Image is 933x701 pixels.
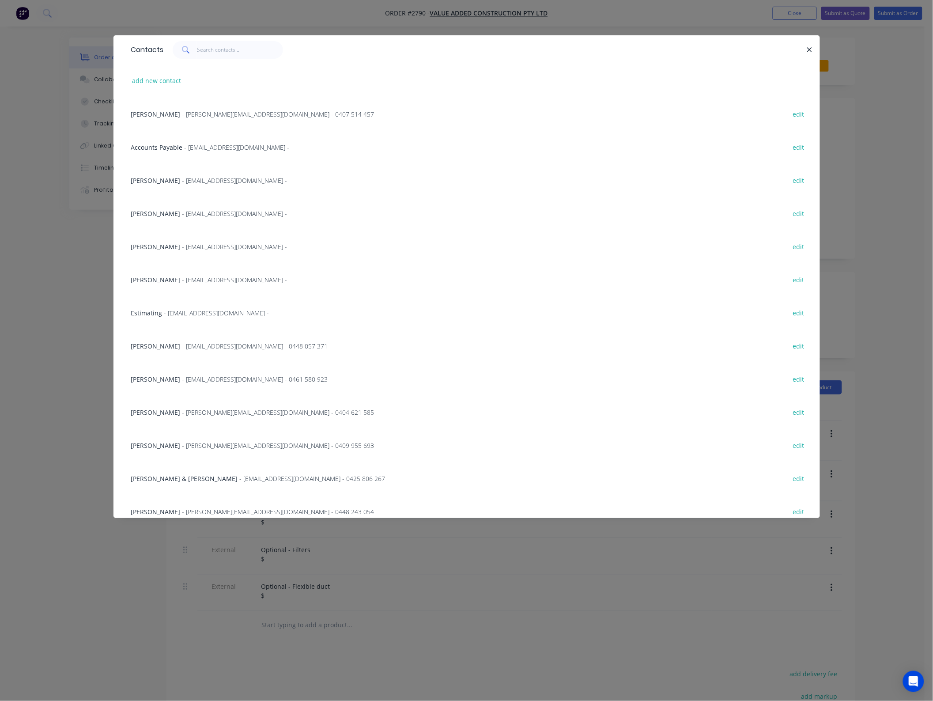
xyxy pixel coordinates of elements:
button: edit [789,141,809,153]
span: - [PERSON_NAME][EMAIL_ADDRESS][DOMAIN_NAME] - 0404 621 585 [182,408,374,417]
input: Search contacts... [197,41,283,59]
span: - [PERSON_NAME][EMAIL_ADDRESS][DOMAIN_NAME] - 0448 243 054 [182,508,374,516]
span: [PERSON_NAME] [131,441,181,450]
button: edit [789,340,809,352]
span: [PERSON_NAME] [131,342,181,350]
button: edit [789,207,809,219]
span: [PERSON_NAME] [131,375,181,383]
span: - [EMAIL_ADDRESS][DOMAIN_NAME] - 0448 057 371 [182,342,328,350]
button: edit [789,307,809,318]
span: - [EMAIL_ADDRESS][DOMAIN_NAME] - [182,243,287,251]
span: - [PERSON_NAME][EMAIL_ADDRESS][DOMAIN_NAME] - 0407 514 457 [182,110,374,118]
button: edit [789,373,809,385]
span: - [EMAIL_ADDRESS][DOMAIN_NAME] - [182,209,287,218]
button: add new contact [128,75,186,87]
span: [PERSON_NAME] [131,110,181,118]
button: edit [789,406,809,418]
button: edit [789,240,809,252]
span: [PERSON_NAME] [131,508,181,516]
span: - [EMAIL_ADDRESS][DOMAIN_NAME] - [182,176,287,185]
span: [PERSON_NAME] [131,209,181,218]
span: [PERSON_NAME] [131,408,181,417]
div: Contacts [127,36,164,64]
button: edit [789,108,809,120]
button: edit [789,174,809,186]
span: Estimating [131,309,162,317]
button: edit [789,472,809,484]
span: [PERSON_NAME] & [PERSON_NAME] [131,474,238,483]
button: edit [789,505,809,517]
span: - [EMAIL_ADDRESS][DOMAIN_NAME] - 0461 580 923 [182,375,328,383]
button: edit [789,273,809,285]
span: [PERSON_NAME] [131,176,181,185]
div: Open Intercom Messenger [903,671,924,692]
span: [PERSON_NAME] [131,276,181,284]
span: - [PERSON_NAME][EMAIL_ADDRESS][DOMAIN_NAME] - 0409 955 693 [182,441,374,450]
button: edit [789,439,809,451]
span: - [EMAIL_ADDRESS][DOMAIN_NAME] - [182,276,287,284]
span: - [EMAIL_ADDRESS][DOMAIN_NAME] - 0425 806 267 [240,474,385,483]
span: - [EMAIL_ADDRESS][DOMAIN_NAME] - [164,309,269,317]
span: - [EMAIL_ADDRESS][DOMAIN_NAME] - [185,143,290,152]
span: [PERSON_NAME] [131,243,181,251]
span: Accounts Payable [131,143,183,152]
